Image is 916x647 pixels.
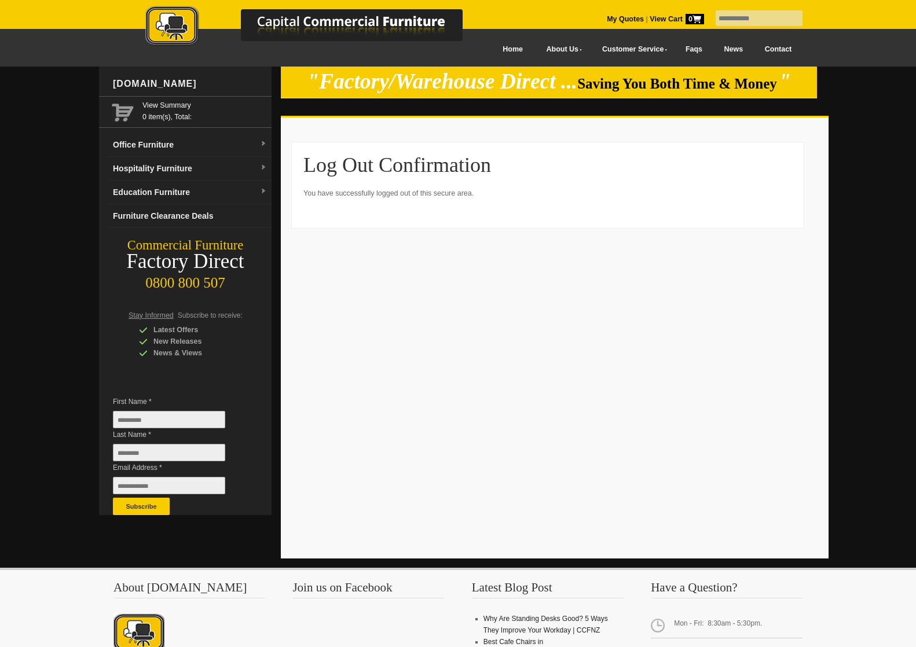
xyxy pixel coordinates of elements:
[113,582,265,598] h3: About [DOMAIN_NAME]
[307,69,577,93] em: "Factory/Warehouse Direct ...
[589,36,675,63] a: Customer Service
[139,347,249,359] div: News & Views
[686,14,704,24] span: 0
[651,613,803,638] span: Mon - Fri: 8:30am - 5:30pm.
[292,582,444,598] h3: Join us on Facebook
[113,444,225,461] input: Last Name *
[113,6,519,52] a: Capital Commercial Furniture Logo
[113,396,243,407] span: First Name *
[99,269,272,291] div: 0800 800 507
[779,69,791,93] em: "
[99,237,272,253] div: Commercial Furniture
[651,582,803,598] h3: Have a Question?
[675,36,713,63] a: Faqs
[534,36,589,63] a: About Us
[113,429,243,440] span: Last Name *
[113,411,225,428] input: First Name *
[754,36,803,63] a: Contact
[139,336,249,347] div: New Releases
[607,15,644,23] a: My Quotes
[650,15,704,23] strong: View Cart
[303,188,792,199] p: You have successfully logged out of this secure area.
[108,181,272,204] a: Education Furnituredropdown
[113,477,225,494] input: Email Address *
[142,100,267,121] span: 0 item(s), Total:
[648,15,704,23] a: View Cart0
[99,253,272,270] div: Factory Direct
[260,188,267,195] img: dropdown
[142,100,267,111] a: View Summary
[713,36,754,63] a: News
[108,133,272,157] a: Office Furnituredropdown
[108,204,272,228] a: Furniture Clearance Deals
[108,67,272,101] div: [DOMAIN_NAME]
[178,311,243,319] span: Subscribe to receive:
[113,6,519,48] img: Capital Commercial Furniture Logo
[472,582,624,598] h3: Latest Blog Post
[139,324,249,336] div: Latest Offers
[260,141,267,148] img: dropdown
[129,311,174,319] span: Stay Informed
[113,462,243,473] span: Email Address *
[483,615,608,634] a: Why Are Standing Desks Good? 5 Ways They Improve Your Workday | CCFNZ
[577,76,777,91] span: Saving You Both Time & Money
[113,498,170,515] button: Subscribe
[303,154,792,176] h1: Log Out Confirmation
[108,157,272,181] a: Hospitality Furnituredropdown
[260,164,267,171] img: dropdown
